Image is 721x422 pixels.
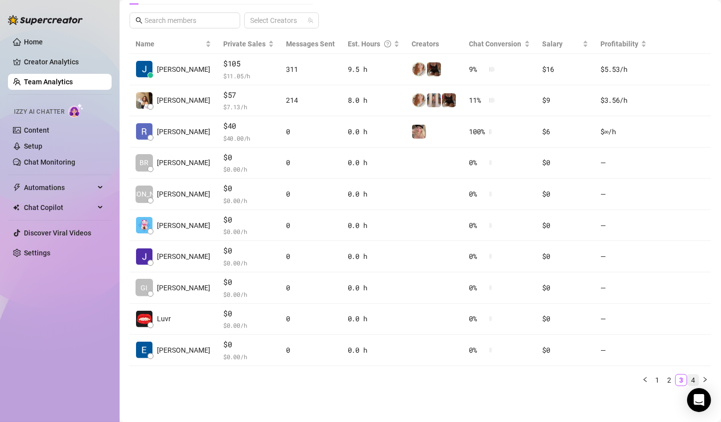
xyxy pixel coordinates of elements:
span: $ 0.00 /h [223,226,274,236]
img: Victoria [427,93,441,107]
div: Open Intercom Messenger [687,388,711,412]
button: right [699,374,711,386]
span: question-circle [384,38,391,49]
div: $0 [542,251,588,262]
li: Previous Page [639,374,651,386]
span: Luvr [157,313,171,324]
span: 100 % [469,126,485,137]
div: 8.0 h [348,95,400,106]
img: Evan L [136,342,152,358]
li: 1 [651,374,663,386]
img: Lily Rhyia [427,62,441,76]
div: 0.0 h [348,157,400,168]
button: left [639,374,651,386]
span: [PERSON_NAME] [157,282,210,293]
img: Brian Cruzgarci… [136,123,152,140]
span: [PERSON_NAME] [157,157,210,168]
div: 0 [286,251,335,262]
span: [PERSON_NAME] [118,189,171,200]
img: Jan Irish [136,248,152,265]
span: [PERSON_NAME] [157,189,210,200]
td: — [594,272,653,304]
span: $0 [223,214,274,226]
a: Discover Viral Videos [24,229,91,237]
img: Amy Pond [412,62,426,76]
div: Est. Hours [348,38,392,49]
span: 0 % [469,251,485,262]
span: $0 [223,276,274,288]
span: Private Sales [223,40,266,48]
th: Creators [406,34,463,54]
span: 9 % [469,64,485,75]
span: Chat Conversion [469,40,522,48]
div: $0 [542,313,588,324]
div: 0 [286,313,335,324]
span: [PERSON_NAME] [157,220,210,231]
a: Chat Monitoring [24,158,75,166]
span: 0 % [469,282,485,293]
a: Setup [24,142,42,150]
span: right [702,377,708,383]
span: left [642,377,648,383]
div: 0.0 h [348,282,400,293]
div: $0 [542,189,588,200]
input: Search members [144,15,226,26]
div: 0 [286,126,335,137]
div: $0 [542,220,588,231]
div: $16 [542,64,588,75]
div: 0.0 h [348,345,400,356]
span: [PERSON_NAME] [157,345,210,356]
div: $5.53 /h [600,64,647,75]
div: 0.0 h [348,313,400,324]
span: [PERSON_NAME] [157,64,210,75]
span: $0 [223,245,274,257]
img: Luvr [136,311,152,327]
span: [PERSON_NAME] [157,126,210,137]
span: $40 [223,120,274,132]
a: Content [24,126,49,134]
span: $0 [223,183,274,195]
a: Creator Analytics [24,54,104,70]
td: — [594,241,653,272]
a: Team Analytics [24,78,73,86]
div: $0 [542,157,588,168]
div: $0 [542,282,588,293]
div: 0 [286,345,335,356]
div: $6 [542,126,588,137]
a: 4 [688,375,699,386]
a: 1 [652,375,663,386]
li: 2 [663,374,675,386]
img: John Jacob Cane… [136,61,152,77]
span: 0 % [469,220,485,231]
span: team [307,17,313,23]
img: AI Chatter [68,103,84,118]
span: $ 7.13 /h [223,102,274,112]
td: — [594,210,653,241]
div: 0.0 h [348,220,400,231]
span: Name [136,38,203,49]
span: Messages Sent [286,40,335,48]
div: 0 [286,157,335,168]
div: 9.5 h [348,64,400,75]
span: 0 % [469,313,485,324]
span: $0 [223,308,274,320]
div: 0.0 h [348,251,400,262]
a: 3 [676,375,687,386]
td: — [594,335,653,366]
span: BR [140,157,149,168]
img: logo-BBDzfeDw.svg [8,15,83,25]
span: 0 % [469,189,485,200]
span: GI [141,282,148,293]
div: $0 [542,345,588,356]
td: — [594,148,653,179]
td: — [594,304,653,335]
img: Tyra [412,125,426,139]
th: Name [130,34,217,54]
img: Amy Pond [412,93,426,107]
div: $∞ /h [600,126,647,137]
span: $ 0.00 /h [223,164,274,174]
img: Dennise Cantimb… [136,92,152,109]
span: $ 0.00 /h [223,289,274,299]
li: 3 [675,374,687,386]
div: $3.56 /h [600,95,647,106]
